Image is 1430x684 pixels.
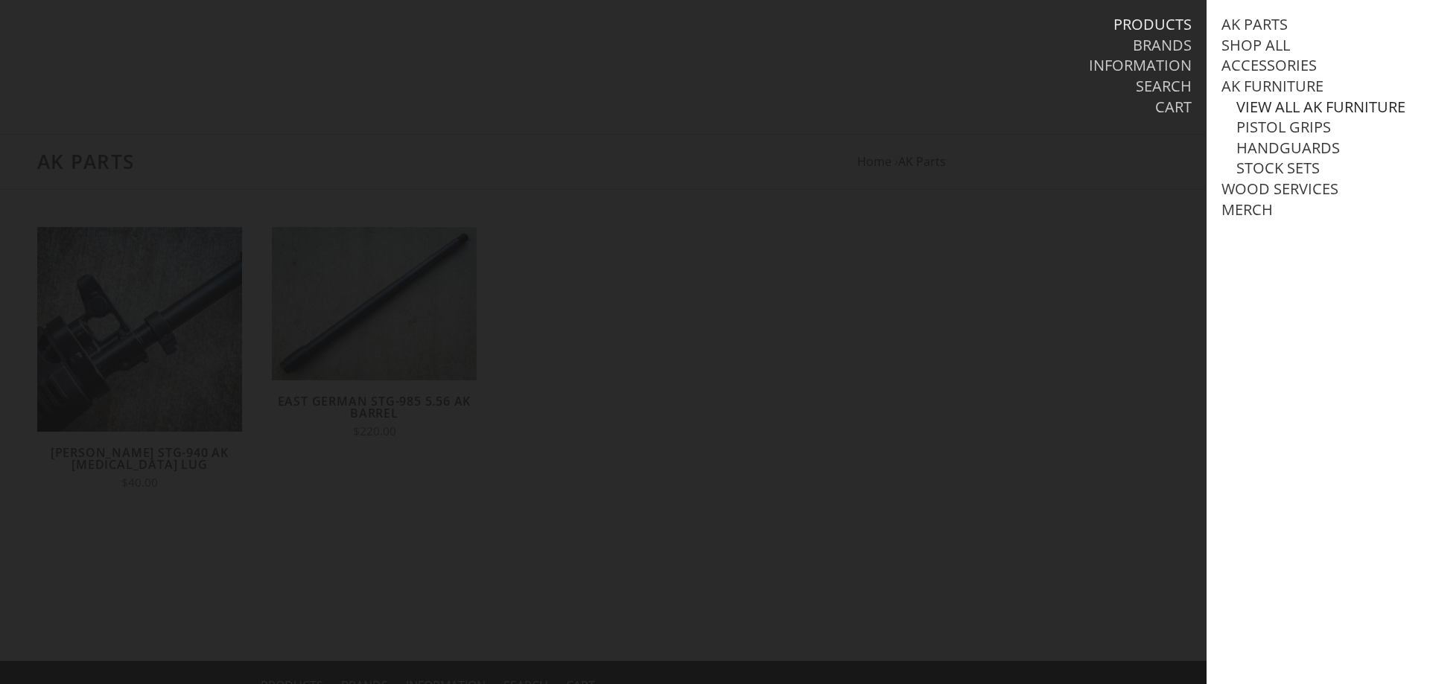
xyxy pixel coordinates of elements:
a: AK Furniture [1221,77,1323,96]
a: Accessories [1221,56,1317,75]
a: View all AK Furniture [1236,98,1405,117]
a: Search [1136,77,1192,96]
a: Stock Sets [1236,159,1320,178]
a: Brands [1133,36,1192,55]
a: Wood Services [1221,179,1338,199]
a: Handguards [1236,138,1340,158]
a: Information [1089,56,1192,75]
a: Products [1113,15,1192,34]
a: Cart [1155,98,1192,117]
a: Shop All [1221,36,1290,55]
a: Merch [1221,200,1273,220]
a: Pistol Grips [1236,118,1331,137]
a: AK Parts [1221,15,1288,34]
